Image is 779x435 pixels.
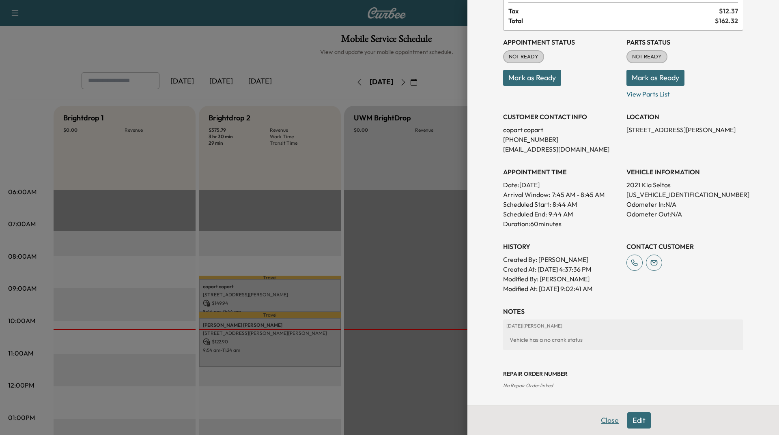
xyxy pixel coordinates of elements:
p: Modified By : [PERSON_NAME] [503,274,620,284]
h3: VEHICLE INFORMATION [626,167,743,177]
span: $ 12.37 [719,6,738,16]
h3: NOTES [503,306,743,316]
div: Vehicle has a no crank status [506,332,740,347]
h3: LOCATION [626,112,743,122]
p: [DATE] | [PERSON_NAME] [506,323,740,329]
p: Created By : [PERSON_NAME] [503,255,620,264]
span: $ 162.32 [715,16,738,26]
p: View Parts List [626,86,743,99]
p: 2021 Kia Seltos [626,180,743,190]
p: [US_VEHICLE_IDENTIFICATION_NUMBER] [626,190,743,199]
button: Mark as Ready [626,70,684,86]
p: Scheduled End: [503,209,547,219]
p: Odometer In: N/A [626,199,743,209]
p: copart copart [503,125,620,135]
p: [STREET_ADDRESS][PERSON_NAME] [626,125,743,135]
p: Created At : [DATE] 4:37:36 PM [503,264,620,274]
span: Total [508,16,715,26]
p: Modified At : [DATE] 9:02:41 AM [503,284,620,294]
h3: Appointment Status [503,37,620,47]
p: Duration: 60 minutes [503,219,620,229]
p: Date: [DATE] [503,180,620,190]
h3: Repair Order number [503,370,743,378]
h3: APPOINTMENT TIME [503,167,620,177]
p: [EMAIL_ADDRESS][DOMAIN_NAME] [503,144,620,154]
button: Mark as Ready [503,70,561,86]
p: Scheduled Start: [503,199,551,209]
h3: History [503,242,620,251]
button: Edit [627,412,651,429]
h3: Parts Status [626,37,743,47]
p: 8:44 AM [553,199,577,209]
h3: CUSTOMER CONTACT INFO [503,112,620,122]
p: [PHONE_NUMBER] [503,135,620,144]
button: Close [596,412,624,429]
span: NOT READY [627,53,667,61]
span: NOT READY [504,53,543,61]
h3: CONTACT CUSTOMER [626,242,743,251]
p: 9:44 AM [549,209,573,219]
span: Tax [508,6,719,16]
span: No Repair Order linked [503,382,553,388]
p: Arrival Window: [503,190,620,199]
span: 7:45 AM - 8:45 AM [552,190,605,199]
p: Odometer Out: N/A [626,209,743,219]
